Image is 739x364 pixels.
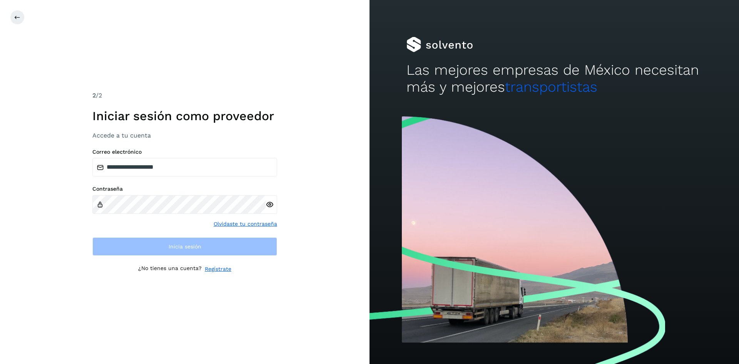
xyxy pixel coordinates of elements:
a: Regístrate [205,265,231,273]
label: Contraseña [92,186,277,192]
a: Olvidaste tu contraseña [214,220,277,228]
span: transportistas [505,79,597,95]
p: ¿No tienes una cuenta? [138,265,202,273]
button: Inicia sesión [92,237,277,256]
span: Inicia sesión [169,244,201,249]
h1: Iniciar sesión como proveedor [92,109,277,123]
span: 2 [92,92,96,99]
h3: Accede a tu cuenta [92,132,277,139]
label: Correo electrónico [92,149,277,155]
h2: Las mejores empresas de México necesitan más y mejores [406,62,702,96]
div: /2 [92,91,277,100]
